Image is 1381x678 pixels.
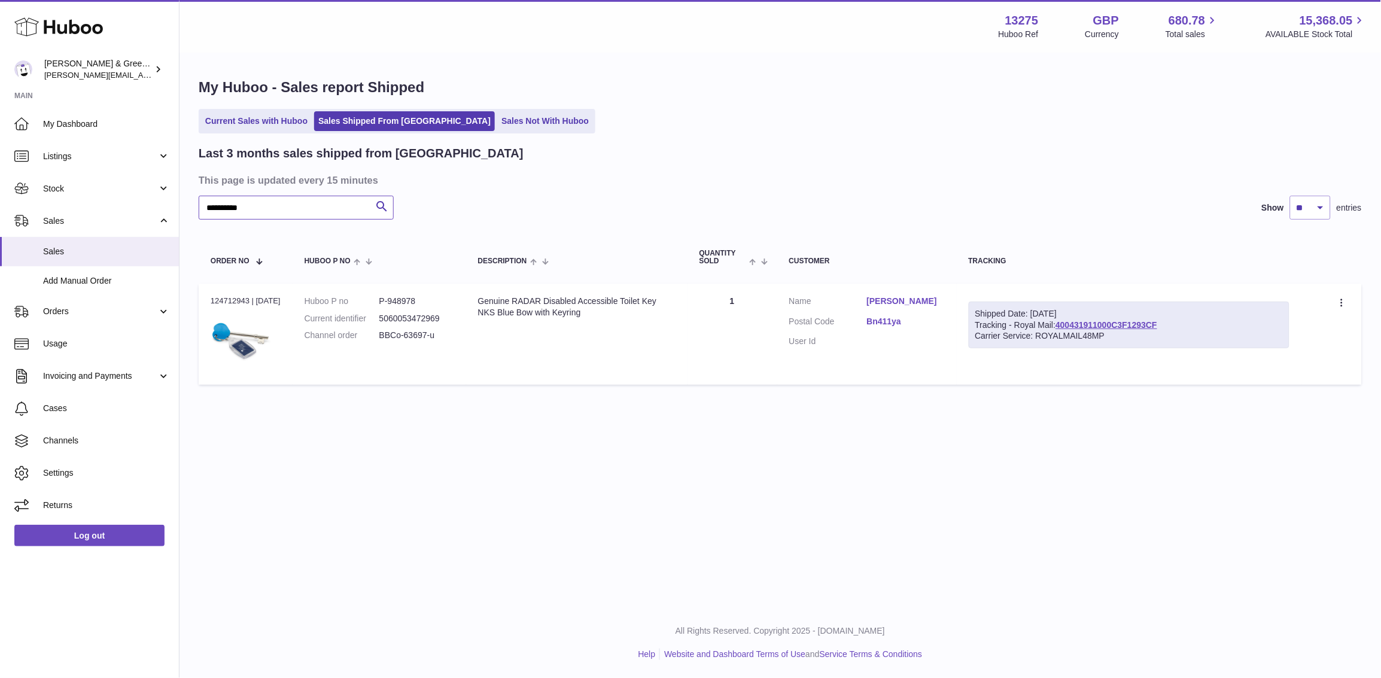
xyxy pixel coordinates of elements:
span: Huboo P no [305,257,351,265]
div: Currency [1085,29,1120,40]
a: Sales Shipped From [GEOGRAPHIC_DATA] [314,111,495,131]
a: Help [638,649,656,659]
a: [PERSON_NAME] [867,296,945,307]
td: 1 [688,284,777,385]
div: Tracking [969,257,1290,265]
div: Carrier Service: ROYALMAIL48MP [975,330,1283,342]
strong: GBP [1093,13,1119,29]
a: 400431911000C3F1293CF [1055,320,1157,330]
span: Settings [43,467,170,479]
h2: Last 3 months sales shipped from [GEOGRAPHIC_DATA] [199,145,524,162]
dt: User Id [789,336,867,347]
span: 15,368.05 [1300,13,1353,29]
div: 124712943 | [DATE] [211,296,281,306]
a: Service Terms & Conditions [820,649,923,659]
span: Quantity Sold [699,250,747,265]
dd: P-948978 [379,296,454,307]
img: ellen@bluebadgecompany.co.uk [14,60,32,78]
a: 680.78 Total sales [1166,13,1219,40]
dt: Current identifier [305,313,379,324]
span: entries [1337,202,1362,214]
span: AVAILABLE Stock Total [1266,29,1367,40]
span: Add Manual Order [43,275,170,287]
h3: This page is updated every 15 minutes [199,174,1359,187]
div: Shipped Date: [DATE] [975,308,1283,320]
span: Returns [43,500,170,511]
span: [PERSON_NAME][EMAIL_ADDRESS][DOMAIN_NAME] [44,70,240,80]
a: Website and Dashboard Terms of Use [664,649,805,659]
span: 680.78 [1169,13,1205,29]
span: Channels [43,435,170,446]
h1: My Huboo - Sales report Shipped [199,78,1362,97]
div: Customer [789,257,945,265]
dt: Name [789,296,867,310]
span: Usage [43,338,170,349]
span: Cases [43,403,170,414]
a: Current Sales with Huboo [201,111,312,131]
dd: BBCo-63697-u [379,330,454,341]
span: Sales [43,246,170,257]
span: Invoicing and Payments [43,370,157,382]
span: Stock [43,183,157,194]
dd: 5060053472969 [379,313,454,324]
a: 15,368.05 AVAILABLE Stock Total [1266,13,1367,40]
li: and [660,649,922,660]
div: Tracking - Royal Mail: [969,302,1290,349]
span: My Dashboard [43,118,170,130]
a: Sales Not With Huboo [497,111,593,131]
div: Huboo Ref [999,29,1039,40]
img: $_57.JPG [211,310,270,370]
p: All Rights Reserved. Copyright 2025 - [DOMAIN_NAME] [189,625,1371,637]
a: Log out [14,525,165,546]
dt: Postal Code [789,316,867,330]
a: Bn411ya [867,316,945,327]
dt: Huboo P no [305,296,379,307]
span: Sales [43,215,157,227]
span: Order No [211,257,250,265]
span: Description [478,257,527,265]
div: Genuine RADAR Disabled Accessible Toilet Key NKS Blue Bow with Keyring [478,296,676,318]
span: Orders [43,306,157,317]
strong: 13275 [1005,13,1039,29]
span: Listings [43,151,157,162]
dt: Channel order [305,330,379,341]
span: Total sales [1166,29,1219,40]
div: [PERSON_NAME] & Green Ltd [44,58,152,81]
label: Show [1262,202,1284,214]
